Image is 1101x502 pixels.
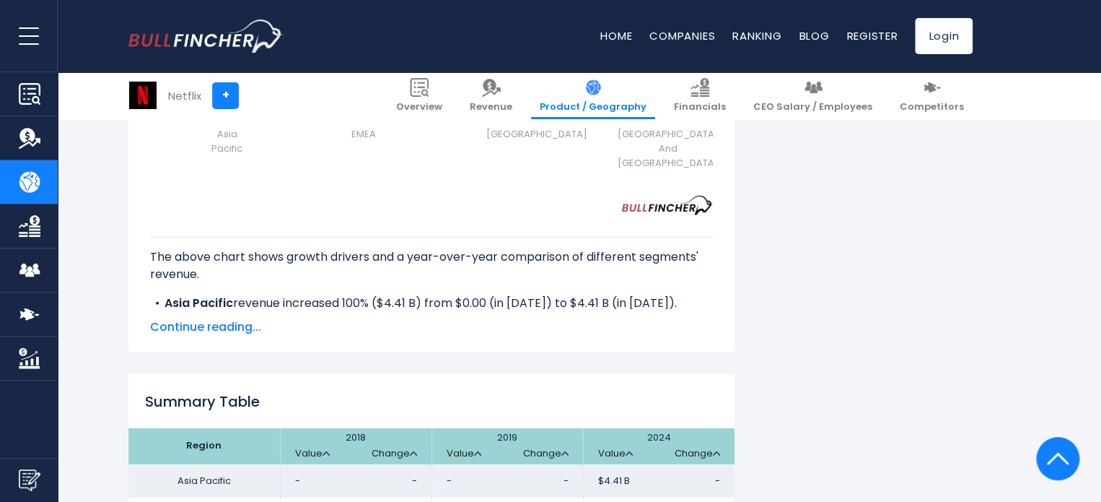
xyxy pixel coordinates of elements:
th: 2018 [280,428,431,464]
span: Revenue [470,101,512,113]
a: Change [675,448,720,460]
a: Value [295,448,330,460]
a: Go to homepage [128,20,284,53]
a: Register [846,28,898,43]
a: Change [523,448,569,460]
p: The above chart shows growth drivers and a year-over-year comparison of different segments' revenue. [150,248,713,283]
img: bullfincher logo [128,20,284,53]
a: Value [447,448,481,460]
img: NFLX logo [129,82,157,109]
a: Competitors [891,72,973,119]
a: Home [600,28,632,43]
span: - [412,475,417,488]
span: Asia Pacific [211,127,242,156]
span: - [563,475,569,488]
a: Blog [799,28,829,43]
a: Financials [665,72,734,119]
th: 2019 [431,428,583,464]
a: Value [598,448,633,460]
span: Overview [396,101,442,113]
span: $4.41 B [598,475,630,488]
a: Login [915,18,973,54]
th: Region [128,428,280,464]
span: [GEOGRAPHIC_DATA] And [GEOGRAPHIC_DATA] [618,127,719,170]
a: Product / Geography [531,72,655,119]
a: Change [372,448,417,460]
a: Revenue [461,72,521,119]
a: Overview [387,72,451,119]
b: Asia Pacific [165,295,233,311]
span: - [295,475,300,488]
a: + [212,82,239,109]
span: CEO Salary / Employees [753,101,872,113]
span: - [715,475,720,488]
span: EMEA [351,127,376,142]
span: [GEOGRAPHIC_DATA] [486,127,587,142]
a: Ranking [732,28,781,43]
span: Financials [674,101,726,113]
div: Netflix [168,87,201,104]
span: Product / Geography [540,101,646,113]
span: Continue reading... [150,319,713,336]
a: CEO Salary / Employees [745,72,881,119]
span: - [447,475,452,488]
li: revenue increased 100% ($4.41 B) from $0.00 (in [DATE]) to $4.41 B (in [DATE]). [150,295,713,312]
a: Companies [649,28,715,43]
td: Asia Pacific [128,464,280,498]
th: 2024 [583,428,734,464]
span: Competitors [900,101,964,113]
h2: Summary Table [128,391,734,412]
